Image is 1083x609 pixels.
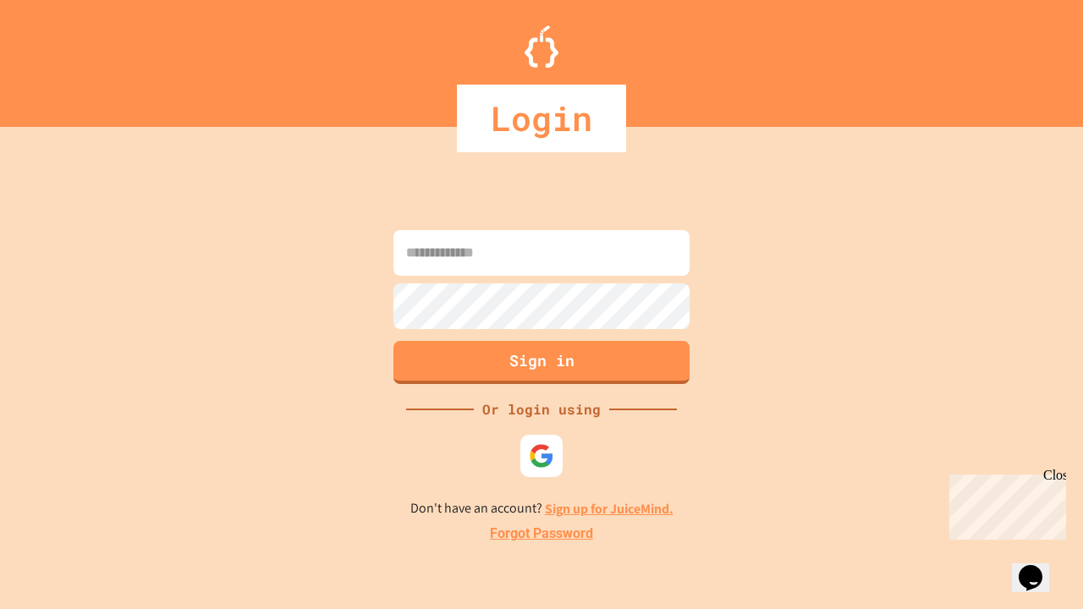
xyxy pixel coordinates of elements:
iframe: chat widget [1012,541,1066,592]
a: Sign up for JuiceMind. [545,500,673,518]
div: Chat with us now!Close [7,7,117,107]
img: google-icon.svg [529,443,554,469]
a: Forgot Password [490,524,593,544]
img: Logo.svg [525,25,558,68]
div: Login [457,85,626,152]
div: Or login using [474,399,609,420]
p: Don't have an account? [410,498,673,519]
iframe: chat widget [943,468,1066,540]
button: Sign in [393,341,690,384]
